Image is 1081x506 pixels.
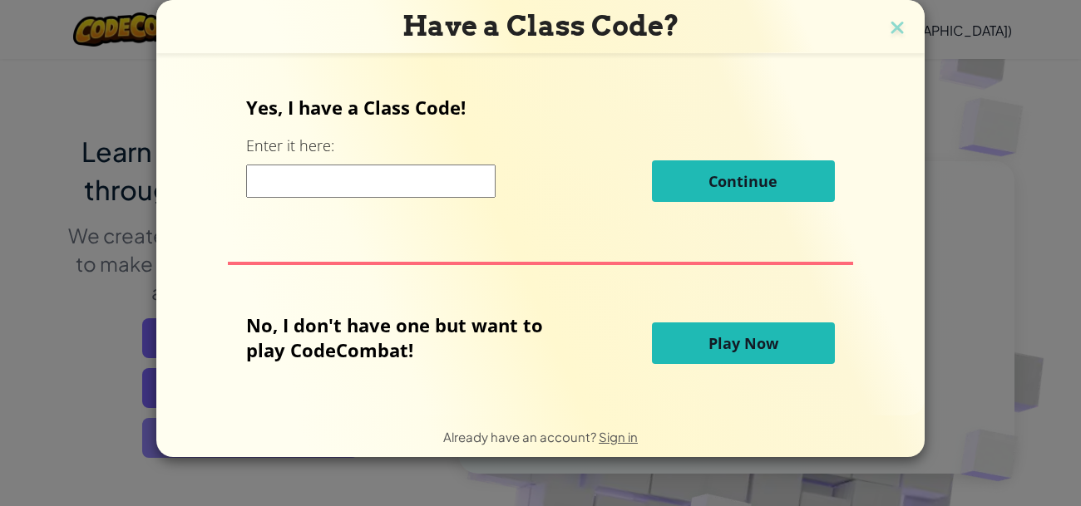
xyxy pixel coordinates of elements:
[599,429,638,445] a: Sign in
[652,160,835,202] button: Continue
[246,135,334,156] label: Enter it here:
[246,312,568,362] p: No, I don't have one but want to play CodeCombat!
[443,429,599,445] span: Already have an account?
[886,17,908,42] img: close icon
[246,95,834,120] p: Yes, I have a Class Code!
[708,171,777,191] span: Continue
[652,322,835,364] button: Play Now
[708,333,778,353] span: Play Now
[402,9,679,42] span: Have a Class Code?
